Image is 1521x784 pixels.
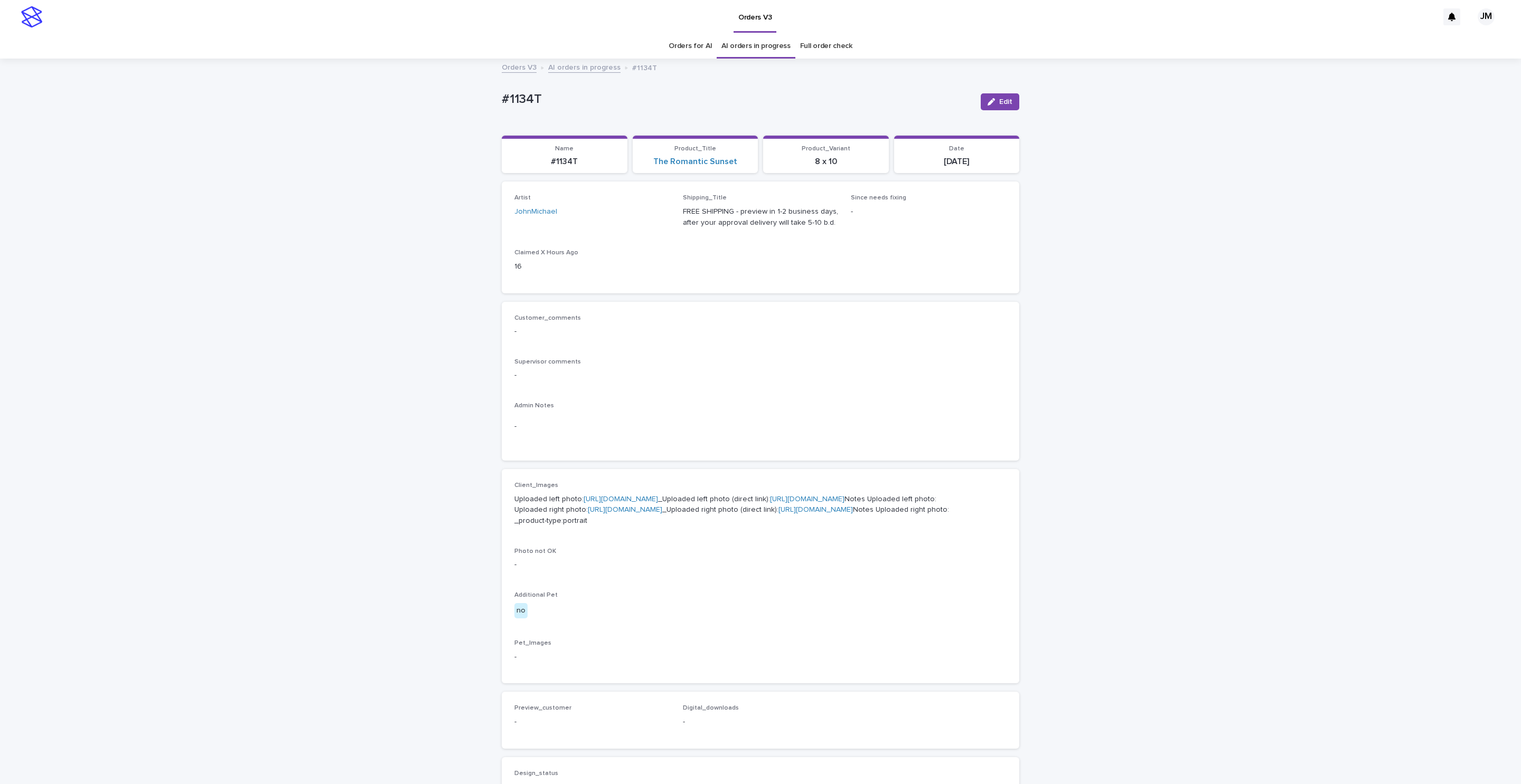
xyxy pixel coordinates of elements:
[584,495,658,503] a: [URL][DOMAIN_NAME]
[721,34,791,59] a: AI orders in progress
[502,92,972,107] p: #1134T
[674,146,716,152] span: Product_Title
[514,195,531,201] span: Artist
[514,403,554,409] span: Admin Notes
[683,206,839,228] p: FREE SHIPPING - preview in 1-2 business days, after your approval delivery will take 5-10 b.d.
[669,34,712,59] a: Orders for AI
[851,195,906,201] span: Since needs fixing
[514,326,1007,337] p: -
[778,506,853,513] a: [URL][DOMAIN_NAME]
[514,559,1007,570] p: -
[770,495,844,503] a: [URL][DOMAIN_NAME]
[900,157,1013,167] p: [DATE]
[514,770,558,777] span: Design_status
[514,359,581,365] span: Supervisor comments
[514,603,528,618] div: no
[514,716,670,728] p: -
[514,652,1007,663] p: -
[1478,8,1495,25] div: JM
[802,146,850,152] span: Product_Variant
[502,61,537,73] a: Orders V3
[514,315,581,321] span: Customer_comments
[632,61,657,73] p: #1134T
[21,6,42,27] img: stacker-logo-s-only.png
[514,548,556,554] span: Photo not OK
[769,157,882,167] p: 8 x 10
[514,370,1007,381] p: -
[851,206,1007,217] p: -
[683,195,727,201] span: Shipping_Title
[999,98,1012,106] span: Edit
[555,146,574,152] span: Name
[514,206,557,217] a: JohnMichael
[683,705,739,711] span: Digital_downloads
[514,705,571,711] span: Preview_customer
[800,34,852,59] a: Full order check
[514,592,558,598] span: Additional Pet
[653,157,737,167] a: The Romantic Sunset
[508,157,621,167] p: #1134T
[548,61,621,73] a: AI orders in progress
[514,482,558,489] span: Client_Images
[588,506,662,513] a: [URL][DOMAIN_NAME]
[514,250,578,256] span: Claimed X Hours Ago
[514,494,1007,527] p: Uploaded left photo: _Uploaded left photo (direct link): Notes Uploaded left photo: Uploaded righ...
[514,640,551,646] span: Pet_Images
[514,421,1007,432] p: -
[683,716,839,728] p: -
[949,146,964,152] span: Date
[514,261,670,272] p: 16
[981,93,1019,110] button: Edit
